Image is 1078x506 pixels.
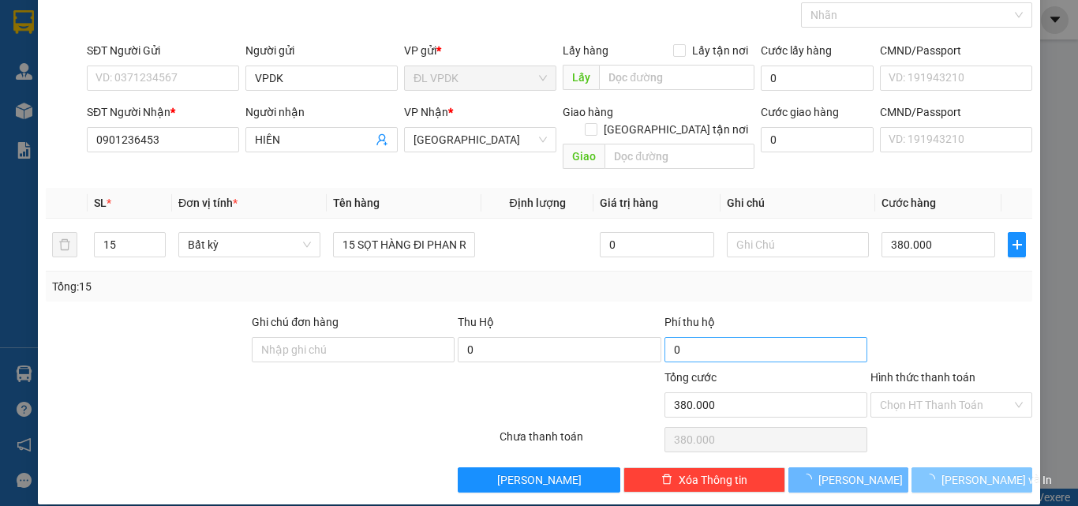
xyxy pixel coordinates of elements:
b: [DOMAIN_NAME] [133,60,217,73]
div: Người gửi [245,42,398,59]
div: CMND/Passport [880,103,1032,121]
label: Hình thức thanh toán [870,371,975,384]
label: Cước giao hàng [761,106,839,118]
span: Bất kỳ [188,233,311,257]
div: SĐT Người Gửi [87,42,239,59]
span: [GEOGRAPHIC_DATA] tận nơi [597,121,754,138]
input: Ghi Chú [727,232,869,257]
button: [PERSON_NAME] và In [911,467,1032,493]
div: Chưa thanh toán [498,428,663,455]
button: deleteXóa Thông tin [623,467,785,493]
span: Giá trị hàng [600,197,658,209]
span: Cước hàng [881,197,936,209]
span: loading [801,474,818,485]
span: ĐL VPDK [414,66,547,90]
span: loading [924,474,941,485]
div: SĐT Người Nhận [87,103,239,121]
span: Lấy [563,65,599,90]
span: Tổng cước [664,371,717,384]
input: 0 [600,232,713,257]
span: Giao hàng [563,106,613,118]
th: Ghi chú [721,188,875,219]
span: user-add [376,133,388,146]
label: Cước lấy hàng [761,44,832,57]
div: Phí thu hộ [664,313,867,337]
div: Tổng: 15 [52,278,417,295]
span: delete [661,474,672,486]
input: VD: Bàn, Ghế [333,232,475,257]
b: Phúc An Express [20,102,82,204]
span: SL [94,197,107,209]
span: [PERSON_NAME] [497,471,582,489]
span: Định lượng [509,197,565,209]
img: logo.jpg [171,20,209,58]
label: Ghi chú đơn hàng [252,316,339,328]
li: (c) 2017 [133,75,217,95]
input: Dọc đường [599,65,754,90]
span: Tên hàng [333,197,380,209]
span: Xóa Thông tin [679,471,747,489]
div: Người nhận [245,103,398,121]
span: [PERSON_NAME] và In [941,471,1052,489]
input: Cước lấy hàng [761,66,874,91]
button: plus [1008,232,1026,257]
div: CMND/Passport [880,42,1032,59]
input: Ghi chú đơn hàng [252,337,455,362]
img: logo.jpg [20,20,99,99]
button: [PERSON_NAME] [458,467,619,493]
span: Lấy hàng [563,44,608,57]
span: Thu Hộ [458,316,494,328]
button: [PERSON_NAME] [788,467,909,493]
span: plus [1009,238,1025,251]
span: ĐL Quận 1 [414,128,547,152]
button: delete [52,232,77,257]
span: Giao [563,144,605,169]
b: Gửi khách hàng [97,23,156,97]
span: Lấy tận nơi [686,42,754,59]
input: Dọc đường [605,144,754,169]
span: [PERSON_NAME] [818,471,903,489]
span: Đơn vị tính [178,197,238,209]
span: VP Nhận [404,106,448,118]
input: Cước giao hàng [761,127,874,152]
div: VP gửi [404,42,556,59]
